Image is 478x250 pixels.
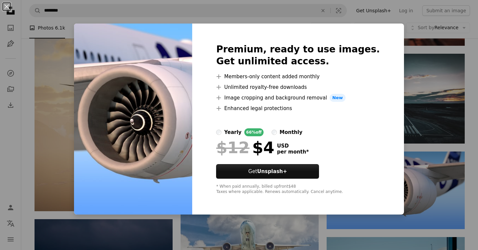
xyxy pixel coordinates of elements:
[74,24,192,215] img: premium_photo-1679758629409-83446005843c
[216,73,380,81] li: Members-only content added monthly
[216,130,221,135] input: yearly66%off
[279,128,302,136] div: monthly
[224,128,241,136] div: yearly
[277,149,309,155] span: per month *
[277,143,309,149] span: USD
[216,139,249,156] span: $12
[272,130,277,135] input: monthly
[216,139,274,156] div: $4
[216,184,380,195] div: * When paid annually, billed upfront $48 Taxes where applicable. Renews automatically. Cancel any...
[216,94,380,102] li: Image cropping and background removal
[244,128,264,136] div: 66% off
[257,168,287,174] strong: Unsplash+
[216,164,319,179] button: GetUnsplash+
[216,83,380,91] li: Unlimited royalty-free downloads
[216,43,380,67] h2: Premium, ready to use images. Get unlimited access.
[216,104,380,112] li: Enhanced legal protections
[330,94,346,102] span: New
